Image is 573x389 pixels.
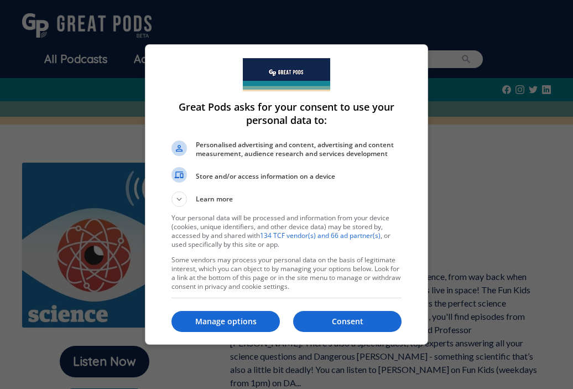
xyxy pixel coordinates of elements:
a: 134 TCF vendor(s) and 66 ad partner(s) [260,231,381,240]
button: Learn more [171,191,402,207]
p: Some vendors may process your personal data on the basis of legitimate interest, which you can ob... [171,256,402,291]
img: Welcome to Great Pods [243,58,330,91]
span: Learn more [196,194,233,207]
span: Personalised advertising and content, advertising and content measurement, audience research and ... [196,141,402,158]
div: Great Pods asks for your consent to use your personal data to: [145,44,428,345]
p: Manage options [171,316,280,327]
button: Consent [293,311,402,332]
p: Your personal data will be processed and information from your device (cookies, unique identifier... [171,214,402,249]
span: Store and/or access information on a device [196,172,402,181]
h1: Great Pods asks for your consent to use your personal data to: [171,100,402,127]
button: Manage options [171,311,280,332]
p: Consent [293,316,402,327]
